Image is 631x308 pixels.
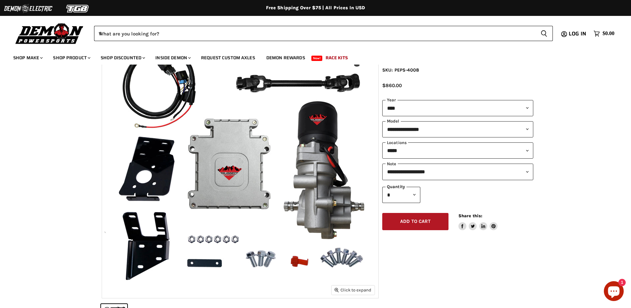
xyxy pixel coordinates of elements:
span: Share this: [458,213,482,218]
a: Shop Discounted [96,51,149,65]
span: Add to cart [400,219,431,224]
img: Demon Electric Logo 2 [3,2,53,15]
a: Shop Make [8,51,47,65]
div: Free Shipping Over $75 | All Prices In USD [51,5,581,11]
input: When autocomplete results are available use up and down arrows to review and enter to select [94,26,535,41]
a: Request Custom Axles [196,51,260,65]
span: Click to expand [335,287,371,292]
span: $860.00 [382,82,402,88]
a: $0.00 [590,29,618,38]
select: keys [382,164,533,180]
a: Race Kits [321,51,353,65]
a: Shop Product [48,51,94,65]
span: Log in [569,29,586,38]
img: TGB Logo 2 [53,2,103,15]
form: Product [94,26,553,41]
a: Inside Demon [150,51,195,65]
aside: Share this: [458,213,498,231]
a: Log in [566,31,590,37]
select: Quantity [382,187,420,203]
button: Click to expand [332,285,375,294]
select: keys [382,142,533,159]
select: modal-name [382,121,533,137]
span: $0.00 [603,30,614,37]
img: Demon Powersports [13,22,86,45]
ul: Main menu [8,48,613,65]
select: year [382,100,533,116]
button: Add to cart [382,213,448,231]
img: IMAGE [102,22,378,298]
button: Search [535,26,553,41]
div: SKU: PEPS-4008 [382,67,533,74]
a: Demon Rewards [261,51,310,65]
inbox-online-store-chat: Shopify online store chat [602,281,626,303]
span: New! [311,56,323,61]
